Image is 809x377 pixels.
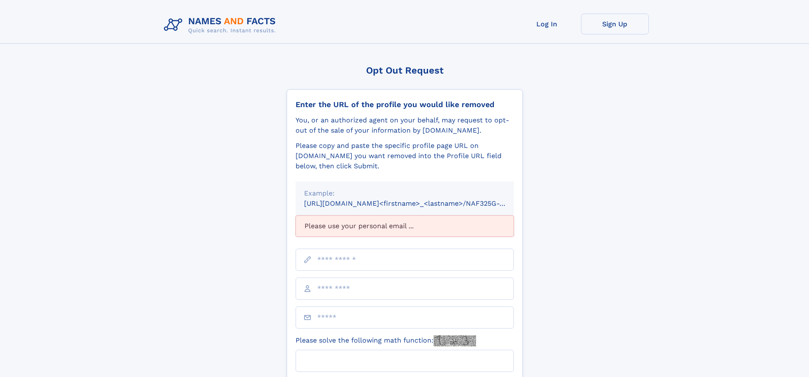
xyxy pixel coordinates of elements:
a: Log In [513,14,581,34]
a: Sign Up [581,14,649,34]
small: [URL][DOMAIN_NAME]<firstname>_<lastname>/NAF325G-xxxxxxxx [304,199,530,207]
div: You, or an authorized agent on your behalf, may request to opt-out of the sale of your informatio... [296,115,514,136]
div: Example: [304,188,505,198]
div: Please copy and paste the specific profile page URL on [DOMAIN_NAME] you want removed into the Pr... [296,141,514,171]
div: Please use your personal email ... [296,215,514,237]
label: Please solve the following math function: [296,335,476,346]
div: Enter the URL of the profile you would like removed [296,100,514,109]
img: Logo Names and Facts [161,14,283,37]
div: Opt Out Request [287,65,523,76]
